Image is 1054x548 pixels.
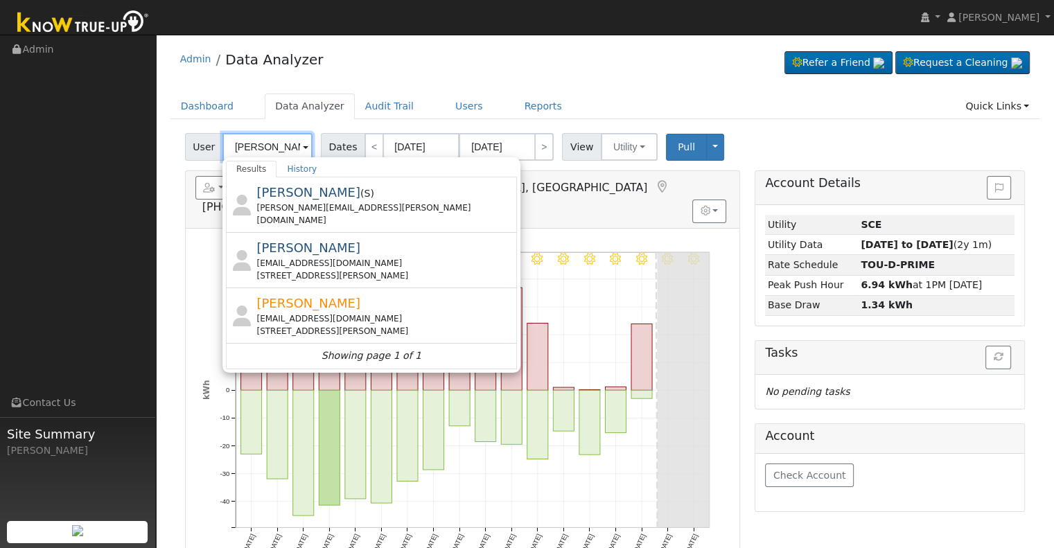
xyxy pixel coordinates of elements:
button: Pull [666,134,707,161]
rect: onclick="" [292,390,313,515]
a: Map [654,180,669,194]
div: [EMAIL_ADDRESS][DOMAIN_NAME] [256,312,513,325]
a: > [534,133,554,161]
a: Users [445,94,493,119]
rect: onclick="" [292,367,313,390]
i: 8/29 - Clear [610,253,622,265]
rect: onclick="" [553,390,574,431]
rect: onclick="" [553,387,574,390]
i: Showing page 1 of 1 [322,348,421,363]
rect: onclick="" [579,389,600,390]
rect: onclick="" [527,390,548,459]
h5: Account Details [765,176,1015,191]
a: Data Analyzer [265,94,355,119]
i: 8/28 - Clear [583,253,595,265]
img: retrieve [72,525,83,536]
span: Salesperson [364,188,370,199]
a: Data Analyzer [225,51,323,68]
td: Base Draw [765,295,858,315]
rect: onclick="" [501,390,522,444]
span: [PERSON_NAME] [958,12,1039,23]
strong: 61 [861,259,935,270]
a: Dashboard [170,94,245,119]
button: Check Account [765,463,854,487]
td: Utility [765,215,858,235]
div: [PERSON_NAME][EMAIL_ADDRESS][PERSON_NAME][DOMAIN_NAME] [256,202,513,227]
rect: onclick="" [579,390,600,454]
img: retrieve [873,58,884,69]
div: [PERSON_NAME] [7,443,148,458]
rect: onclick="" [240,390,261,454]
input: Select a User [222,133,313,161]
a: Admin [180,53,211,64]
rect: onclick="" [345,390,366,499]
text: 0 [226,386,229,394]
rect: onclick="" [449,390,470,425]
span: ( ) [360,188,374,199]
rect: onclick="" [631,324,652,390]
button: Issue History [987,176,1011,200]
rect: onclick="" [397,390,418,481]
td: Utility Data [765,235,858,255]
rect: onclick="" [501,288,522,390]
td: Peak Push Hour [765,275,858,295]
strong: 6.94 kWh [861,279,913,290]
a: Quick Links [955,94,1039,119]
button: Utility [601,133,658,161]
a: Refer a Friend [784,51,893,75]
a: Results [226,161,277,177]
rect: onclick="" [631,390,652,398]
span: Check Account [773,470,846,481]
strong: ID: V5W7NTWDT, authorized: 09/20/24 [861,219,881,230]
rect: onclick="" [267,390,288,479]
div: [EMAIL_ADDRESS][DOMAIN_NAME] [256,257,513,269]
span: [PERSON_NAME] [256,296,360,310]
text: -20 [220,442,229,450]
a: Audit Trail [355,94,424,119]
img: Know True-Up [10,8,156,39]
i: No pending tasks [765,386,850,397]
span: Pull [678,141,695,152]
a: Reports [514,94,572,119]
a: History [276,161,327,177]
text: kWh [201,380,211,400]
span: [PHONE_NUMBER] [202,200,303,213]
rect: onclick="" [423,390,443,470]
text: -40 [220,497,229,505]
rect: onclick="" [605,390,626,432]
span: Site Summary [7,425,148,443]
img: retrieve [1011,58,1022,69]
rect: onclick="" [319,390,340,505]
strong: [DATE] to [DATE] [861,239,953,250]
span: Dates [321,133,365,161]
a: Request a Cleaning [895,51,1030,75]
a: < [364,133,384,161]
div: [STREET_ADDRESS][PERSON_NAME] [256,325,513,337]
text: -30 [220,470,229,477]
td: at 1PM [DATE] [859,275,1015,295]
span: [PERSON_NAME] [256,240,360,255]
h5: Tasks [765,346,1015,360]
span: (2y 1m) [861,239,992,250]
text: -10 [220,414,229,421]
i: 8/26 - Clear [532,253,543,265]
rect: onclick="" [605,387,626,390]
span: [GEOGRAPHIC_DATA], [GEOGRAPHIC_DATA] [410,181,648,194]
rect: onclick="" [527,323,548,390]
h5: Account [765,429,1015,443]
i: 8/27 - Clear [558,253,570,265]
td: Rate Schedule [765,255,858,275]
span: User [185,133,223,161]
span: View [562,133,601,161]
rect: onclick="" [475,390,496,441]
strong: 1.34 kWh [861,299,913,310]
span: [PERSON_NAME] [256,185,360,200]
rect: onclick="" [371,390,392,503]
i: 8/30 - Clear [636,253,648,265]
div: [STREET_ADDRESS][PERSON_NAME] [256,269,513,282]
button: Refresh [985,346,1011,369]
